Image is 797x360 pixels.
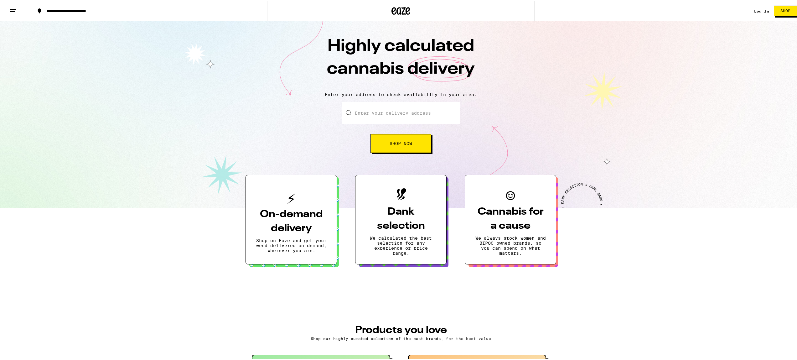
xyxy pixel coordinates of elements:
p: We always stock women and BIPOC owned brands, so you can spend on what matters. [475,235,546,255]
h3: Cannabis for a cause [475,204,546,232]
button: Shop Now [370,133,431,152]
span: Shop Now [390,140,412,145]
button: On-demand deliveryShop on Eaze and get your weed delivered on demand, wherever you are. [246,174,337,263]
span: Hi. Need any help? [4,4,45,9]
h3: Dank selection [365,204,436,232]
a: Log In [754,8,769,12]
button: Dank selectionWe calculated the best selection for any experience or price range. [355,174,447,263]
h3: On-demand delivery [256,206,327,235]
span: Shop [780,8,790,12]
p: Shop our highly curated selection of the best brands, for the best value [252,336,550,340]
h1: Highly calculated cannabis delivery [291,34,510,86]
p: Shop on Eaze and get your weed delivered on demand, wherever you are. [256,237,327,252]
p: Enter your address to check availability in your area. [6,91,795,96]
button: Cannabis for a causeWe always stock women and BIPOC owned brands, so you can spend on what matters. [465,174,556,263]
p: We calculated the best selection for any experience or price range. [365,235,436,255]
input: Enter your delivery address [342,101,460,123]
h3: PRODUCTS YOU LOVE [252,324,550,334]
button: Shop [774,5,797,15]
